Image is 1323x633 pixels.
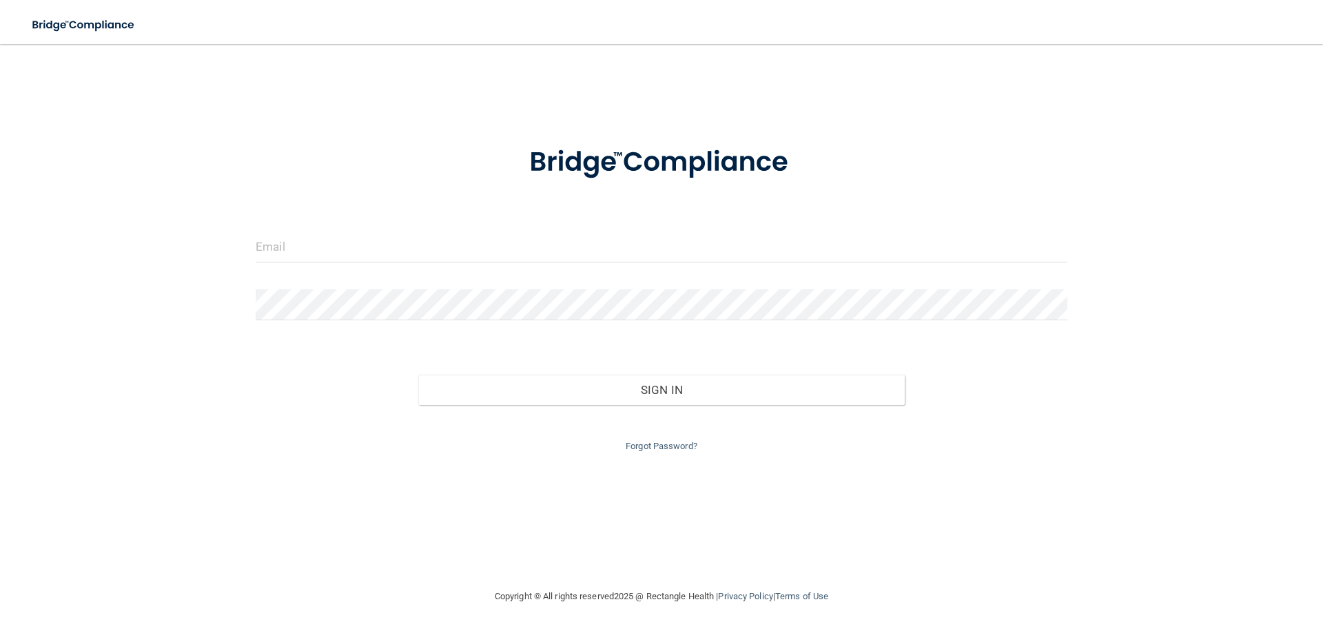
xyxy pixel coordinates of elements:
[501,127,822,198] img: bridge_compliance_login_screen.278c3ca4.svg
[21,11,147,39] img: bridge_compliance_login_screen.278c3ca4.svg
[626,441,697,451] a: Forgot Password?
[256,231,1067,262] input: Email
[718,591,772,601] a: Privacy Policy
[410,574,913,619] div: Copyright © All rights reserved 2025 @ Rectangle Health | |
[418,375,905,405] button: Sign In
[775,591,828,601] a: Terms of Use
